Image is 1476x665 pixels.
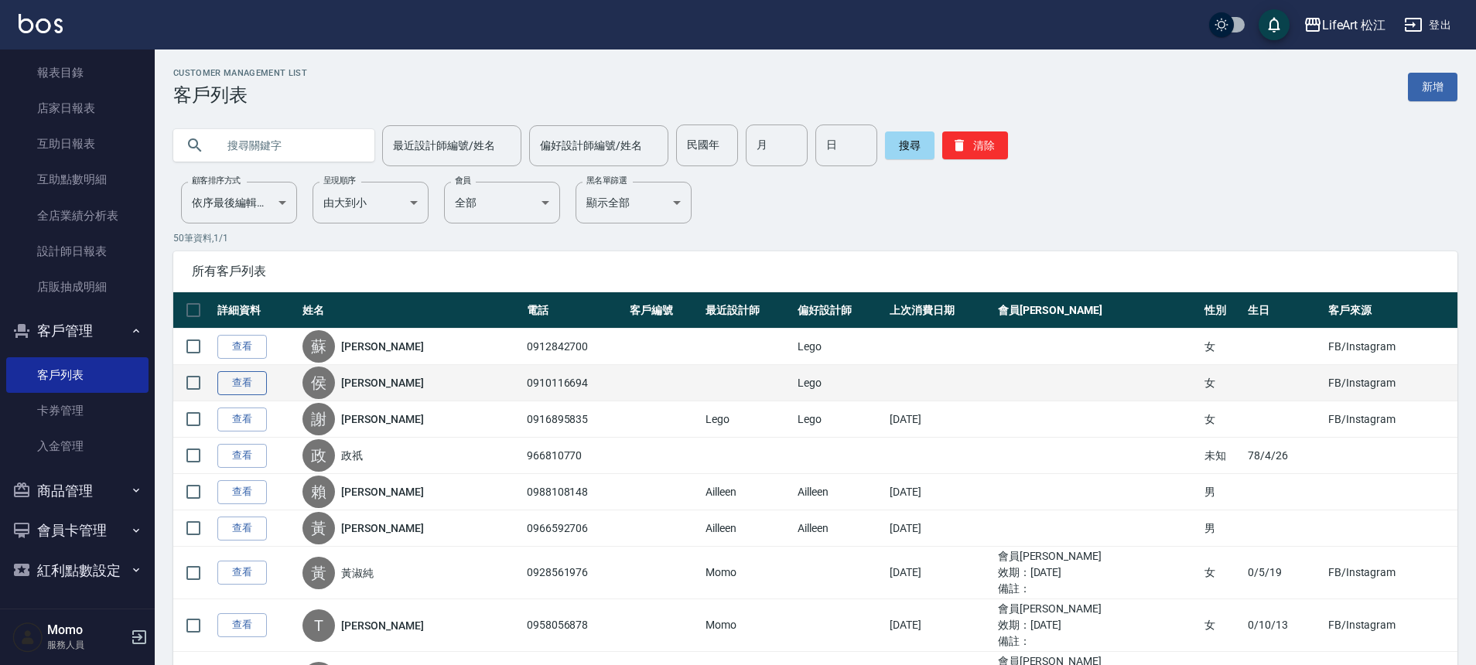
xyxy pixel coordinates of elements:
[794,510,886,547] td: Ailleen
[217,124,362,166] input: 搜尋關鍵字
[341,411,423,427] a: [PERSON_NAME]
[523,599,626,652] td: 0958056878
[6,269,149,305] a: 店販抽成明細
[1324,599,1457,652] td: FB/Instagram
[1201,292,1244,329] th: 性別
[1244,438,1324,474] td: 78/4/26
[998,581,1197,597] ul: 備註：
[217,335,267,359] a: 查看
[6,234,149,269] a: 設計師日報表
[523,474,626,510] td: 0988108148
[6,471,149,511] button: 商品管理
[998,633,1197,650] ul: 備註：
[1324,401,1457,438] td: FB/Instagram
[1201,547,1244,599] td: 女
[323,175,356,186] label: 呈現順序
[6,510,149,551] button: 會員卡管理
[1324,329,1457,365] td: FB/Instagram
[702,401,794,438] td: Lego
[173,84,307,106] h3: 客戶列表
[886,474,994,510] td: [DATE]
[702,599,794,652] td: Momo
[302,439,335,472] div: 政
[702,547,794,599] td: Momo
[1244,599,1324,652] td: 0/10/13
[886,547,994,599] td: [DATE]
[302,609,335,642] div: T
[313,182,429,223] div: 由大到小
[173,68,307,78] h2: Customer Management List
[523,292,626,329] th: 電話
[576,182,692,223] div: 顯示全部
[1259,9,1290,40] button: save
[998,564,1197,581] ul: 效期： [DATE]
[6,311,149,351] button: 客戶管理
[192,175,241,186] label: 顧客排序方式
[794,474,886,510] td: Ailleen
[1324,292,1457,329] th: 客戶來源
[341,520,423,536] a: [PERSON_NAME]
[626,292,702,329] th: 客戶編號
[192,264,1439,279] span: 所有客戶列表
[998,617,1197,633] ul: 效期： [DATE]
[523,365,626,401] td: 0910116694
[455,175,471,186] label: 會員
[702,292,794,329] th: 最近設計師
[6,126,149,162] a: 互助日報表
[47,638,126,652] p: 服務人員
[6,162,149,197] a: 互助點數明細
[1324,365,1457,401] td: FB/Instagram
[885,131,934,159] button: 搜尋
[217,613,267,637] a: 查看
[6,198,149,234] a: 全店業績分析表
[47,622,126,638] h5: Momo
[794,292,886,329] th: 偏好設計師
[1201,438,1244,474] td: 未知
[1398,11,1457,39] button: 登出
[6,55,149,90] a: 報表目錄
[6,551,149,591] button: 紅利點數設定
[302,557,335,589] div: 黃
[1408,73,1457,101] a: 新增
[1324,547,1457,599] td: FB/Instagram
[302,512,335,544] div: 黃
[523,438,626,474] td: 966810770
[994,292,1201,329] th: 會員[PERSON_NAME]
[217,480,267,504] a: 查看
[302,330,335,363] div: 蘇
[886,599,994,652] td: [DATE]
[173,231,1457,245] p: 50 筆資料, 1 / 1
[6,90,149,126] a: 店家日報表
[217,561,267,585] a: 查看
[1297,9,1392,41] button: LifeArt 松江
[217,517,267,541] a: 查看
[794,401,886,438] td: Lego
[1201,510,1244,547] td: 男
[299,292,523,329] th: 姓名
[444,182,560,223] div: 全部
[942,131,1008,159] button: 清除
[794,329,886,365] td: Lego
[1201,599,1244,652] td: 女
[1201,329,1244,365] td: 女
[523,547,626,599] td: 0928561976
[586,175,627,186] label: 黑名單篩選
[1201,474,1244,510] td: 男
[19,14,63,33] img: Logo
[341,618,423,633] a: [PERSON_NAME]
[341,339,423,354] a: [PERSON_NAME]
[998,548,1197,564] ul: 會員[PERSON_NAME]
[1322,15,1386,35] div: LifeArt 松江
[886,401,994,438] td: [DATE]
[217,408,267,431] a: 查看
[217,371,267,395] a: 查看
[998,601,1197,617] ul: 會員[PERSON_NAME]
[886,510,994,547] td: [DATE]
[886,292,994,329] th: 上次消費日期
[214,292,299,329] th: 詳細資料
[523,329,626,365] td: 0912842700
[1201,401,1244,438] td: 女
[181,182,297,223] div: 依序最後編輯時間
[1244,547,1324,599] td: 0/5/19
[702,474,794,510] td: Ailleen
